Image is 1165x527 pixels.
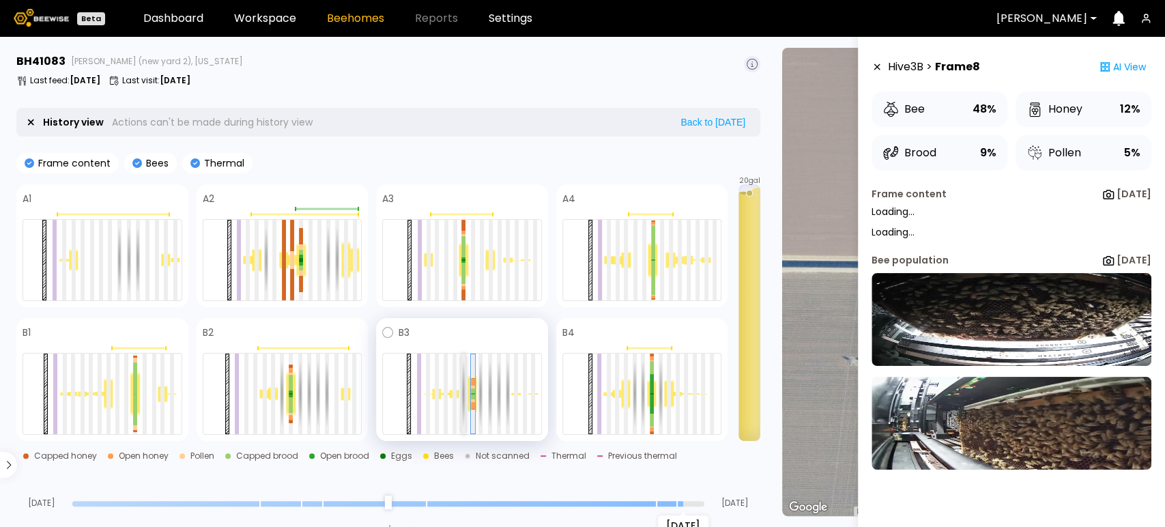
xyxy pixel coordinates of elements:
div: Not scanned [476,452,530,460]
div: Open brood [320,452,369,460]
div: Honey [1026,101,1082,117]
p: Bees [142,158,169,168]
div: Previous thermal [608,452,677,460]
h3: BH 41083 [16,56,66,67]
h4: B1 [23,328,31,337]
img: Google [786,498,831,516]
div: Bee population [872,253,949,268]
strong: Frame 8 [935,59,980,75]
h4: B2 [203,328,214,337]
p: Loading... [872,227,1151,237]
div: Bees [434,452,454,460]
div: Thermal [551,452,586,460]
div: Bee [882,101,925,117]
div: 9% [980,143,996,162]
div: Hive 3 B > [888,53,980,81]
div: Open honey [119,452,169,460]
span: [DATE] [16,499,67,507]
h4: B4 [562,328,575,337]
p: Thermal [200,158,244,168]
a: Open this area in Google Maps (opens a new window) [786,498,831,516]
h4: A2 [203,194,214,203]
p: History view [43,117,104,127]
h4: A3 [382,194,394,203]
h4: A4 [562,194,575,203]
p: Actions can't be made during history view [112,117,313,127]
div: Pollen [190,452,214,460]
img: Beewise logo [14,9,69,27]
b: [DATE] [1117,187,1151,201]
button: Back to [DATE] [676,116,749,128]
h4: B3 [399,328,409,337]
p: Loading... [872,207,1151,216]
a: Workspace [234,13,296,24]
span: [DATE] [710,499,760,507]
div: 12% [1120,100,1140,119]
p: Frame content [34,158,111,168]
div: Eggs [391,452,412,460]
div: 5% [1124,143,1140,162]
p: Last visit : [122,76,190,85]
a: Dashboard [143,13,203,24]
div: Beta [77,12,105,25]
b: [DATE] [1117,253,1151,267]
div: AI View [1094,53,1151,81]
div: Capped honey [34,452,97,460]
b: [DATE] [70,74,100,86]
span: [PERSON_NAME] (new yard 2), [US_STATE] [71,57,243,66]
div: Capped brood [236,452,298,460]
img: 20250824_142118_-0700-b-1783-back-41083-CAHNNXNN.jpg [872,377,1151,470]
span: 20 gal [739,177,760,184]
b: [DATE] [160,74,190,86]
div: Brood [882,145,936,161]
div: Frame content [872,187,947,201]
button: Keyboard shortcuts [857,507,867,516]
p: Last feed : [30,76,100,85]
a: Beehomes [327,13,384,24]
span: Reports [415,13,458,24]
img: 20250824_142118_-0700-b-1783-front-41083-CAHNNXNN.jpg [872,273,1151,366]
a: Settings [489,13,532,24]
div: Pollen [1026,145,1081,161]
h4: A1 [23,194,31,203]
div: 48% [973,100,996,119]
